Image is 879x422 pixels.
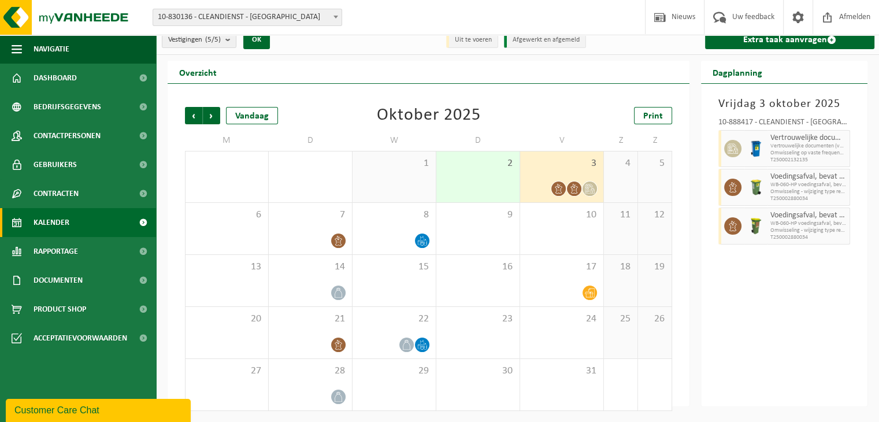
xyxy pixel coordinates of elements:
[205,36,221,43] count: (5/5)
[442,157,514,170] span: 2
[643,112,663,121] span: Print
[191,365,262,377] span: 27
[446,32,498,48] li: Uit te voeren
[269,130,353,151] td: D
[358,365,430,377] span: 29
[275,365,346,377] span: 28
[520,130,604,151] td: V
[644,261,666,273] span: 19
[34,35,69,64] span: Navigatie
[34,179,79,208] span: Contracten
[34,266,83,295] span: Documenten
[442,313,514,325] span: 23
[701,61,774,83] h2: Dagplanning
[226,107,278,124] div: Vandaag
[243,31,270,49] button: OK
[610,209,632,221] span: 11
[275,313,346,325] span: 21
[770,195,847,202] span: T250002880034
[770,182,847,188] span: WB-060-HP voedingsafval, bevat producten van dierlijke oors
[275,261,346,273] span: 14
[153,9,342,25] span: 10-830136 - CLEANDIENST - BRUGGE
[34,324,127,353] span: Acceptatievoorwaarden
[353,130,436,151] td: W
[34,64,77,92] span: Dashboard
[770,234,847,241] span: T250002880034
[705,31,874,49] a: Extra taak aanvragen
[185,107,202,124] span: Vorige
[34,208,69,237] span: Kalender
[644,157,666,170] span: 5
[153,9,342,26] span: 10-830136 - CLEANDIENST - BRUGGE
[168,61,228,83] h2: Overzicht
[358,313,430,325] span: 22
[34,295,86,324] span: Product Shop
[770,172,847,182] span: Voedingsafval, bevat producten van dierlijke oorsprong, onverpakt, categorie 3
[644,313,666,325] span: 26
[770,150,847,157] span: Omwisseling op vaste frequentie (incl. verwerking)
[770,188,847,195] span: Omwisseling - wijziging type recipiënt (excl. voorrijkost)
[34,237,78,266] span: Rapportage
[34,92,101,121] span: Bedrijfsgegevens
[610,157,632,170] span: 4
[168,31,221,49] span: Vestigingen
[770,134,847,143] span: Vertrouwelijke documenten (recyclage)
[358,209,430,221] span: 8
[610,313,632,325] span: 25
[377,107,481,124] div: Oktober 2025
[162,31,236,48] button: Vestigingen(5/5)
[770,227,847,234] span: Omwisseling - wijziging type recipiënt (excl. voorrijkost)
[610,261,632,273] span: 18
[185,130,269,151] td: M
[718,95,850,113] h3: Vrijdag 3 oktober 2025
[770,157,847,164] span: T250002132135
[747,140,765,157] img: WB-0240-HPE-BE-09
[718,119,850,130] div: 10-888417 - CLEANDIENST - [GEOGRAPHIC_DATA] - [GEOGRAPHIC_DATA]
[191,209,262,221] span: 6
[526,313,598,325] span: 24
[504,32,586,48] li: Afgewerkt en afgemeld
[34,150,77,179] span: Gebruikers
[526,261,598,273] span: 17
[436,130,520,151] td: D
[358,157,430,170] span: 1
[634,107,672,124] a: Print
[770,220,847,227] span: WB-060-HP voedingsafval, bevat producten van dierlijke oors
[442,261,514,273] span: 16
[203,107,220,124] span: Volgende
[526,209,598,221] span: 10
[747,179,765,196] img: WB-0140-HPE-GN-50
[604,130,638,151] td: Z
[191,313,262,325] span: 20
[34,121,101,150] span: Contactpersonen
[770,211,847,220] span: Voedingsafval, bevat producten van dierlijke oorsprong, onverpakt, categorie 3
[526,365,598,377] span: 31
[638,130,672,151] td: Z
[442,365,514,377] span: 30
[442,209,514,221] span: 9
[191,261,262,273] span: 13
[770,143,847,150] span: Vertrouwelijke documenten (vernietiging - recyclage)
[644,209,666,221] span: 12
[6,397,193,422] iframe: chat widget
[747,217,765,235] img: WB-0060-HPE-GN-50
[275,209,346,221] span: 7
[526,157,598,170] span: 3
[358,261,430,273] span: 15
